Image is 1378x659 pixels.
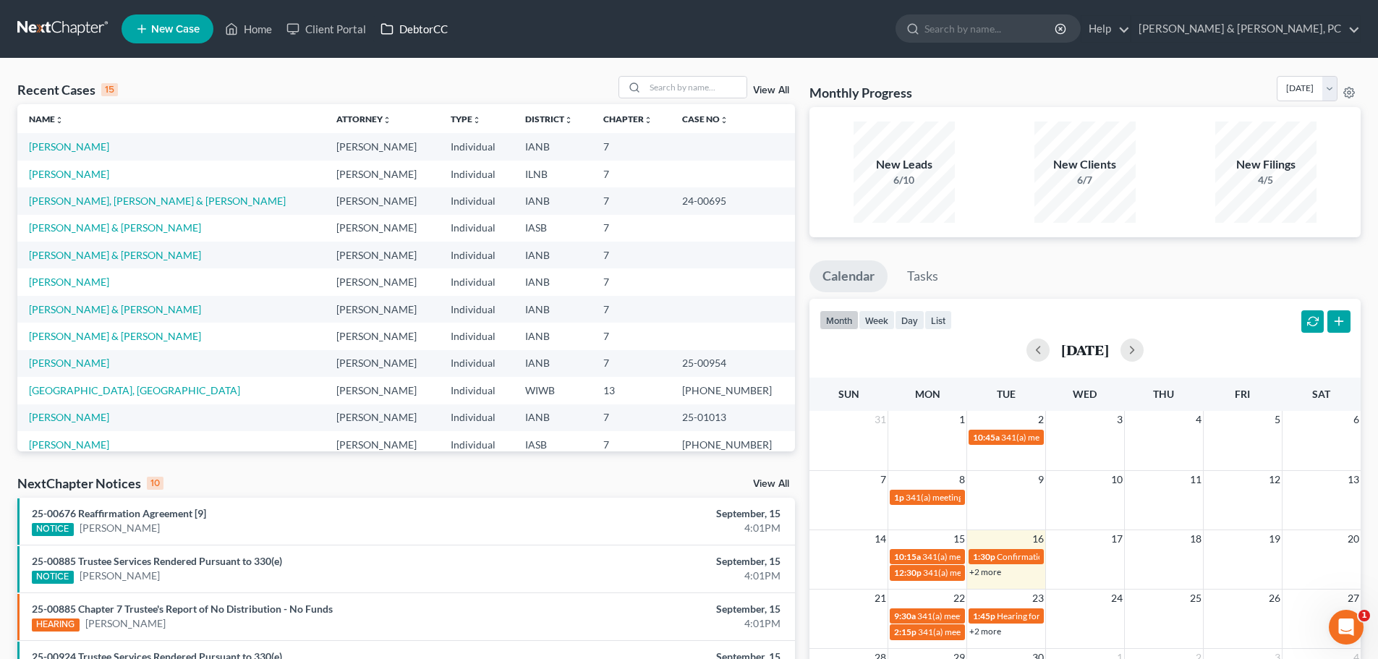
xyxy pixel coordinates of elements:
a: View All [753,479,789,489]
td: ILNB [514,161,592,187]
span: 1 [958,411,966,428]
span: 1:45p [973,611,995,621]
span: 341(a) meeting for [PERSON_NAME] [918,626,1058,637]
td: [PERSON_NAME] [325,242,438,268]
td: Individual [439,161,514,187]
td: IANB [514,404,592,431]
span: Hearing for [PERSON_NAME] [997,611,1110,621]
td: [PERSON_NAME] [325,161,438,187]
td: 7 [592,133,671,160]
a: [PERSON_NAME] [29,357,109,369]
span: 10:45a [973,432,1000,443]
i: unfold_more [55,116,64,124]
a: Help [1081,16,1130,42]
td: 7 [592,431,671,458]
span: 16 [1031,530,1045,548]
span: 1p [894,492,904,503]
i: unfold_more [564,116,573,124]
span: 27 [1346,590,1361,607]
span: 22 [952,590,966,607]
td: [PERSON_NAME] [325,268,438,295]
span: 23 [1031,590,1045,607]
span: Tue [997,388,1016,400]
div: September, 15 [540,602,781,616]
a: Typeunfold_more [451,114,481,124]
td: Individual [439,404,514,431]
span: 3 [1115,411,1124,428]
td: [PERSON_NAME] [325,215,438,242]
td: [PHONE_NUMBER] [671,431,794,458]
td: [PERSON_NAME] [325,404,438,431]
span: 15 [952,530,966,548]
h3: Monthly Progress [809,84,912,101]
button: list [924,310,952,330]
span: 12:30p [894,567,922,578]
span: New Case [151,24,200,35]
i: unfold_more [644,116,652,124]
i: unfold_more [472,116,481,124]
td: 7 [592,296,671,323]
a: [PERSON_NAME] [85,616,166,631]
span: 18 [1188,530,1203,548]
a: [GEOGRAPHIC_DATA], [GEOGRAPHIC_DATA] [29,384,240,396]
span: 341(a) meeting for [PERSON_NAME] [917,611,1057,621]
button: week [859,310,895,330]
td: 7 [592,268,671,295]
a: [PERSON_NAME] [80,521,160,535]
span: Fri [1235,388,1250,400]
a: [PERSON_NAME] [29,276,109,288]
a: Districtunfold_more [525,114,573,124]
span: 24 [1110,590,1124,607]
td: IANB [514,242,592,268]
span: 341(a) meeting for [PERSON_NAME] [922,551,1062,562]
a: 25-00885 Trustee Services Rendered Pursuant to 330(e) [32,555,282,567]
td: [PERSON_NAME] [325,187,438,214]
a: +2 more [969,566,1001,577]
span: 20 [1346,530,1361,548]
a: 25-00676 Reaffirmation Agreement [9] [32,507,206,519]
div: 4:01PM [540,616,781,631]
span: 12 [1267,471,1282,488]
span: 10:15a [894,551,921,562]
a: [PERSON_NAME] & [PERSON_NAME] [29,221,201,234]
span: 1:30p [973,551,995,562]
td: Individual [439,323,514,349]
td: Individual [439,377,514,404]
span: 341(a) meeting for [PERSON_NAME] [923,567,1063,578]
td: [PERSON_NAME] [325,431,438,458]
span: Thu [1153,388,1174,400]
td: 7 [592,404,671,431]
div: New Clients [1034,156,1136,173]
a: Calendar [809,260,888,292]
span: 2 [1037,411,1045,428]
a: [PERSON_NAME] & [PERSON_NAME] [29,249,201,261]
a: Client Portal [279,16,373,42]
a: Attorneyunfold_more [336,114,391,124]
span: 2:15p [894,626,916,637]
a: DebtorCC [373,16,455,42]
span: Mon [915,388,940,400]
td: 24-00695 [671,187,794,214]
a: [PERSON_NAME] [29,438,109,451]
td: Individual [439,431,514,458]
a: [PERSON_NAME] & [PERSON_NAME] [29,303,201,315]
td: Individual [439,268,514,295]
div: 6/10 [854,173,955,187]
a: [PERSON_NAME] [29,140,109,153]
a: Home [218,16,279,42]
td: 25-01013 [671,404,794,431]
td: [PERSON_NAME] [325,350,438,377]
span: 11 [1188,471,1203,488]
span: 14 [873,530,888,548]
td: Individual [439,350,514,377]
input: Search by name... [645,77,747,98]
td: IANB [514,323,592,349]
a: Nameunfold_more [29,114,64,124]
a: Chapterunfold_more [603,114,652,124]
span: 31 [873,411,888,428]
td: IANB [514,350,592,377]
h2: [DATE] [1061,342,1109,357]
td: [PERSON_NAME] [325,323,438,349]
iframe: Intercom live chat [1329,610,1364,645]
td: 7 [592,242,671,268]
